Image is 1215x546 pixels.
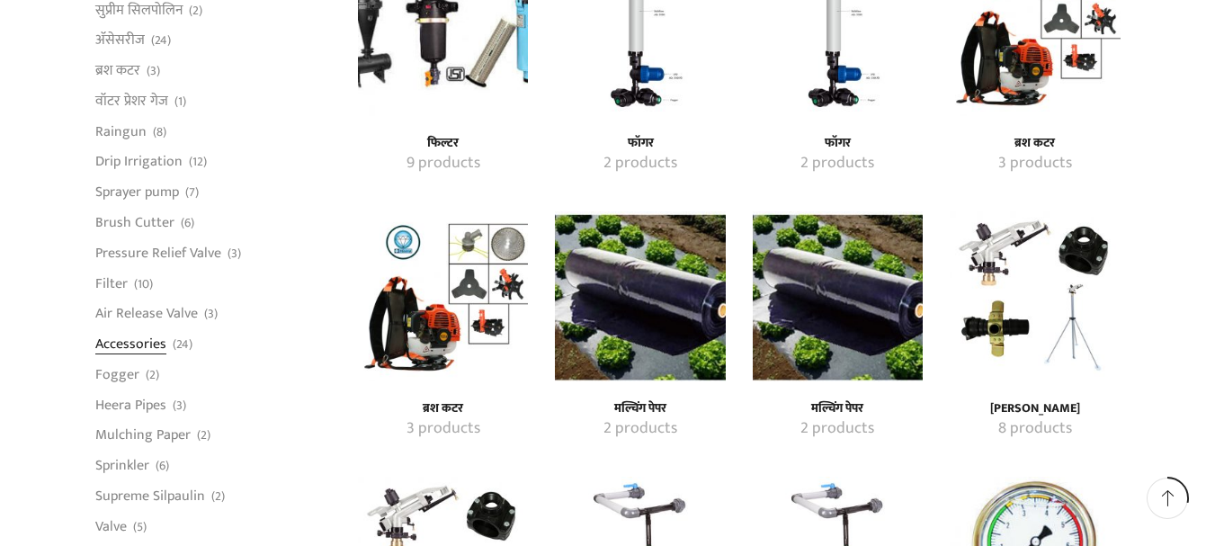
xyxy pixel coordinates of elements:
[378,417,508,441] a: Visit product category ब्रश कटर
[378,401,508,416] a: Visit product category ब्रश कटर
[378,136,508,151] h4: फिल्टर
[181,214,194,232] span: (6)
[133,518,147,536] span: (5)
[147,62,160,80] span: (3)
[406,417,480,441] mark: 3 products
[95,359,139,389] a: Fogger
[603,152,677,175] mark: 2 products
[800,417,874,441] mark: 2 products
[378,401,508,416] h4: ब्रश कटर
[146,366,159,384] span: (2)
[95,177,179,208] a: Sprayer pump
[173,336,192,354] span: (24)
[950,211,1120,381] img: रेन गन
[185,183,199,201] span: (7)
[969,401,1100,416] a: Visit product category रेन गन
[189,2,202,20] span: (2)
[575,417,705,441] a: Visit product category मल्चिंग पेपर
[773,401,903,416] h4: मल्चिंग पेपर
[969,136,1100,151] a: Visit product category ब्रश कटर
[773,136,903,151] a: Visit product category फॉगर
[998,152,1072,175] mark: 3 products
[773,152,903,175] a: Visit product category फॉगर
[575,401,705,416] a: Visit product category मल्चिंग पेपर
[998,417,1072,441] mark: 8 products
[969,152,1100,175] a: Visit product category ब्रश कटर
[950,211,1120,381] a: Visit product category रेन गन
[95,299,198,329] a: Air Release Valve
[156,457,169,475] span: (6)
[95,25,145,56] a: अ‍ॅसेसरीज
[773,136,903,151] h4: फॉगर
[151,31,171,49] span: (24)
[95,268,128,299] a: Filter
[378,136,508,151] a: Visit product category फिल्टर
[228,245,241,263] span: (3)
[174,93,186,111] span: (1)
[95,85,168,116] a: वॉटर प्रेशर गेज
[95,420,191,451] a: Mulching Paper
[95,481,205,512] a: Supreme Silpaulin
[575,152,705,175] a: Visit product category फॉगर
[211,488,225,506] span: (2)
[575,136,705,151] a: Visit product category फॉगर
[95,451,149,481] a: Sprinkler
[204,305,218,323] span: (3)
[95,147,183,177] a: Drip Irrigation
[134,275,153,293] span: (10)
[603,417,677,441] mark: 2 products
[95,511,127,542] a: Valve
[153,123,166,141] span: (8)
[969,401,1100,416] h4: [PERSON_NAME]
[95,116,147,147] a: Raingun
[406,152,480,175] mark: 9 products
[95,56,140,86] a: ब्रश कटर
[95,389,166,420] a: Heera Pipes
[189,153,207,171] span: (12)
[173,397,186,415] span: (3)
[753,211,923,381] a: Visit product category मल्चिंग पेपर
[773,401,903,416] a: Visit product category मल्चिंग पेपर
[95,329,166,360] a: Accessories
[555,211,725,381] a: Visit product category मल्चिंग पेपर
[358,211,528,381] img: ब्रश कटर
[575,401,705,416] h4: मल्चिंग पेपर
[800,152,874,175] mark: 2 products
[753,211,923,381] img: मल्चिंग पेपर
[969,136,1100,151] h4: ब्रश कटर
[969,417,1100,441] a: Visit product category रेन गन
[575,136,705,151] h4: फॉगर
[358,211,528,381] a: Visit product category ब्रश कटर
[197,426,210,444] span: (2)
[773,417,903,441] a: Visit product category मल्चिंग पेपर
[95,207,174,237] a: Brush Cutter
[95,237,221,268] a: Pressure Relief Valve
[555,211,725,381] img: मल्चिंग पेपर
[378,152,508,175] a: Visit product category फिल्टर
